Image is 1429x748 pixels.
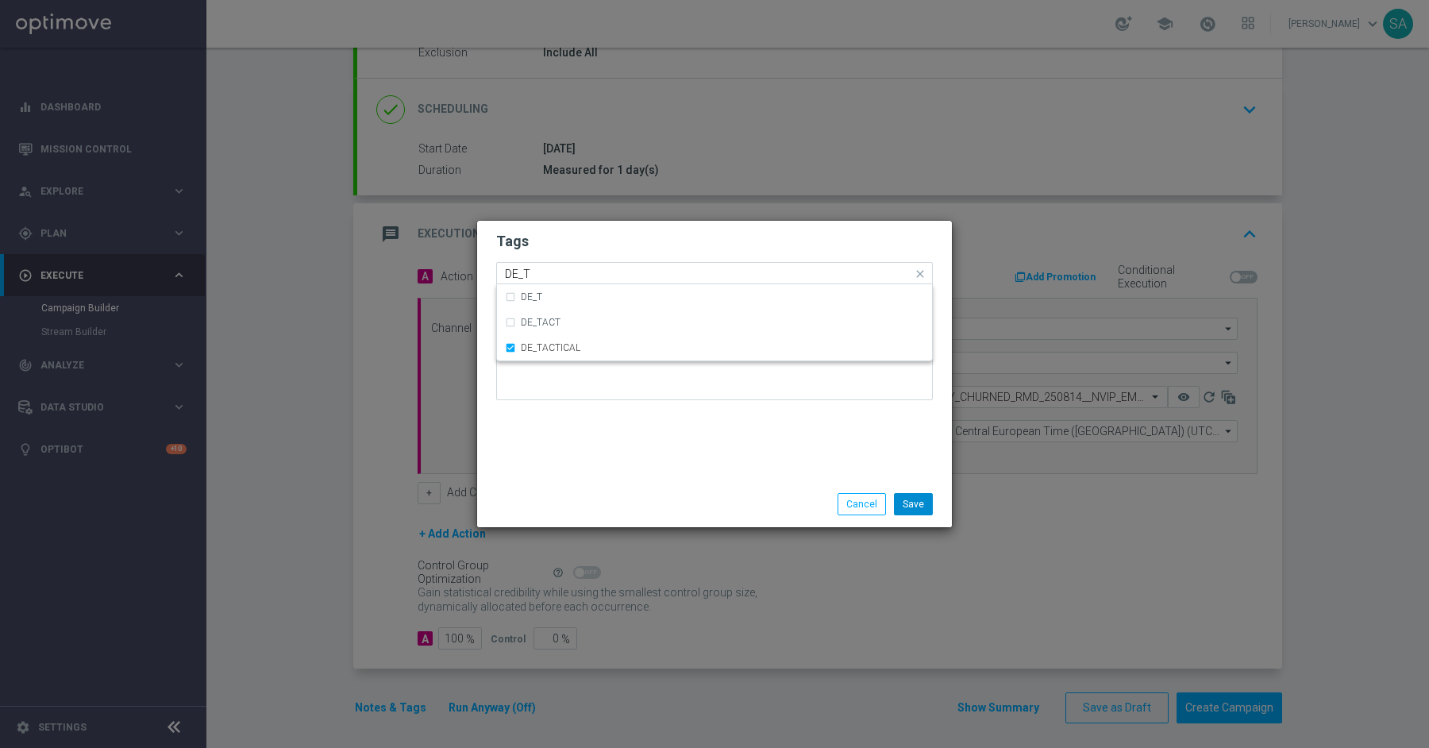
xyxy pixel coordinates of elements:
button: Save [894,493,933,515]
label: DE_TACTICAL [521,343,580,353]
label: DE_T [521,292,542,302]
div: DE_TACTICAL [505,335,924,361]
ng-select: DE_TACTICAL [496,262,933,284]
h2: Tags [496,232,933,251]
button: Cancel [838,493,886,515]
div: DE_T [505,284,924,310]
ng-dropdown-panel: Options list [496,284,933,361]
div: DE_TACT [505,310,924,335]
label: DE_TACT [521,318,560,327]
